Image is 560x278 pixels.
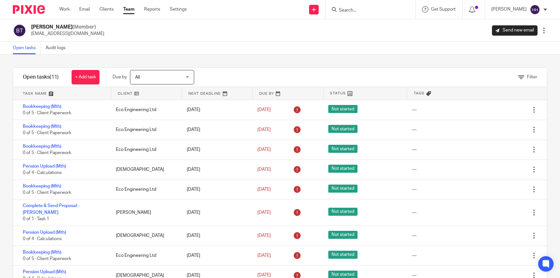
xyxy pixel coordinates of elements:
[31,24,104,30] h2: [PERSON_NAME]
[328,145,358,153] span: Not started
[109,143,180,156] div: Eco Engineering Ltd
[328,231,358,239] span: Not started
[527,75,537,79] span: Filter
[412,186,417,193] div: ---
[99,6,114,13] a: Clients
[23,164,66,169] a: Pension Upload (Mth)
[23,170,62,175] span: 0 of 4 · Calculations
[257,167,271,172] span: [DATE]
[109,229,180,242] div: [DEMOGRAPHIC_DATA]
[180,163,251,176] div: [DATE]
[257,273,271,278] span: [DATE]
[257,210,271,215] span: [DATE]
[412,146,417,153] div: ---
[23,124,61,129] a: Bookkeeping (Mth)
[257,253,271,258] span: [DATE]
[412,107,417,113] div: ---
[23,237,62,241] span: 0 of 4 · Calculations
[328,251,358,259] span: Not started
[180,249,251,262] div: [DATE]
[109,123,180,136] div: Eco Engineering Ltd
[257,147,271,152] span: [DATE]
[13,24,26,37] img: svg%3E
[23,111,71,116] span: 0 of 5 · Client Paperwork
[23,217,49,221] span: 0 of 1 · Task 1
[328,208,358,216] span: Not started
[412,209,417,216] div: ---
[180,206,251,219] div: [DATE]
[123,6,134,13] a: Team
[180,183,251,196] div: [DATE]
[180,123,251,136] div: [DATE]
[50,74,59,80] span: (11)
[23,151,71,155] span: 0 of 5 · Client Paperwork
[23,144,61,149] a: Bookkeeping (Mth)
[328,165,358,173] span: Not started
[328,185,358,193] span: Not started
[109,103,180,116] div: Eco Engineering Ltd
[170,6,187,13] a: Settings
[412,166,417,173] div: ---
[412,252,417,259] div: ---
[180,103,251,116] div: [DATE]
[135,75,140,80] span: All
[144,6,160,13] a: Reports
[257,233,271,238] span: [DATE]
[113,74,127,80] p: Due by
[72,70,99,84] a: + Add task
[23,104,61,109] a: Bookkeeping (Mth)
[46,42,70,54] a: Audit logs
[330,91,346,96] span: Status
[530,4,540,15] img: svg%3E
[412,126,417,133] div: ---
[23,190,71,195] span: 0 of 5 · Client Paperwork
[23,230,66,235] a: Pension Upload (Mth)
[180,143,251,156] div: [DATE]
[23,131,71,135] span: 0 of 5 · Client Paperwork
[79,6,90,13] a: Email
[431,7,456,12] span: Get Support
[257,108,271,112] span: [DATE]
[257,127,271,132] span: [DATE]
[13,42,41,54] a: Open tasks
[109,206,180,219] div: [PERSON_NAME]
[23,184,61,188] a: Bookkeeping (Mth)
[180,229,251,242] div: [DATE]
[109,249,180,262] div: Eco Engineering Ltd
[109,183,180,196] div: Eco Engineering Ltd
[109,163,180,176] div: [DEMOGRAPHIC_DATA]
[23,204,80,214] a: Complete & Send Proposal - [PERSON_NAME]
[492,25,538,36] a: Send new email
[23,256,71,261] span: 0 of 5 · Client Paperwork
[491,6,527,13] p: [PERSON_NAME]
[338,8,396,13] input: Search
[23,74,59,81] h1: Open tasks
[31,30,104,37] p: [EMAIL_ADDRESS][DOMAIN_NAME]
[414,91,425,96] span: Tags
[59,6,70,13] a: Work
[23,270,66,274] a: Pension Upload (Mth)
[23,250,61,255] a: Bookkeeping (Mth)
[328,125,358,133] span: Not started
[328,105,358,113] span: Not started
[412,232,417,239] div: ---
[13,5,45,14] img: Pixie
[257,187,271,192] span: [DATE]
[73,24,96,30] span: (Member)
